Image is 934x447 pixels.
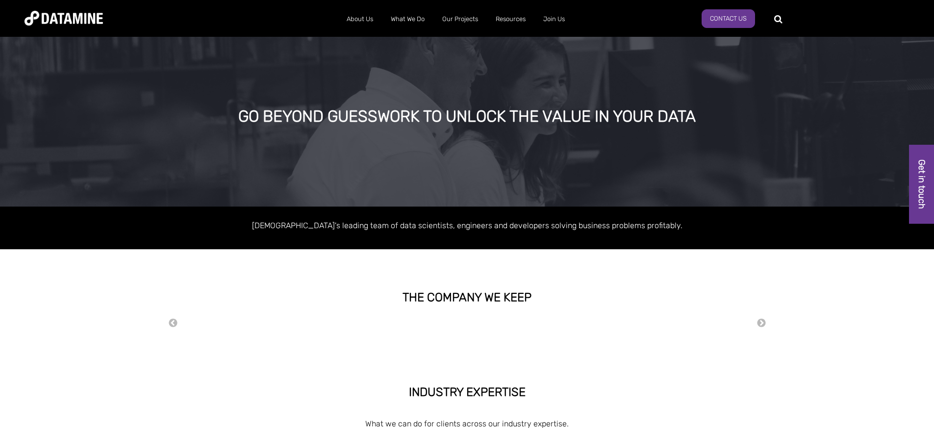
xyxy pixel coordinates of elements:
a: Contact Us [702,9,755,28]
a: Join Us [534,6,574,32]
button: Previous [168,318,178,329]
span: What we can do for clients across our industry expertise. [365,419,569,428]
a: About Us [338,6,382,32]
img: Datamine [25,11,103,26]
strong: THE COMPANY WE KEEP [403,290,531,304]
strong: INDUSTRY EXPERTISE [409,385,526,399]
a: Resources [487,6,534,32]
button: Next [757,318,766,329]
a: What We Do [382,6,433,32]
p: [DEMOGRAPHIC_DATA]'s leading team of data scientists, engineers and developers solving business p... [188,219,747,232]
a: Get in touch [909,145,934,224]
a: Our Projects [433,6,487,32]
div: GO BEYOND GUESSWORK TO UNLOCK THE VALUE IN YOUR DATA [106,108,828,126]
